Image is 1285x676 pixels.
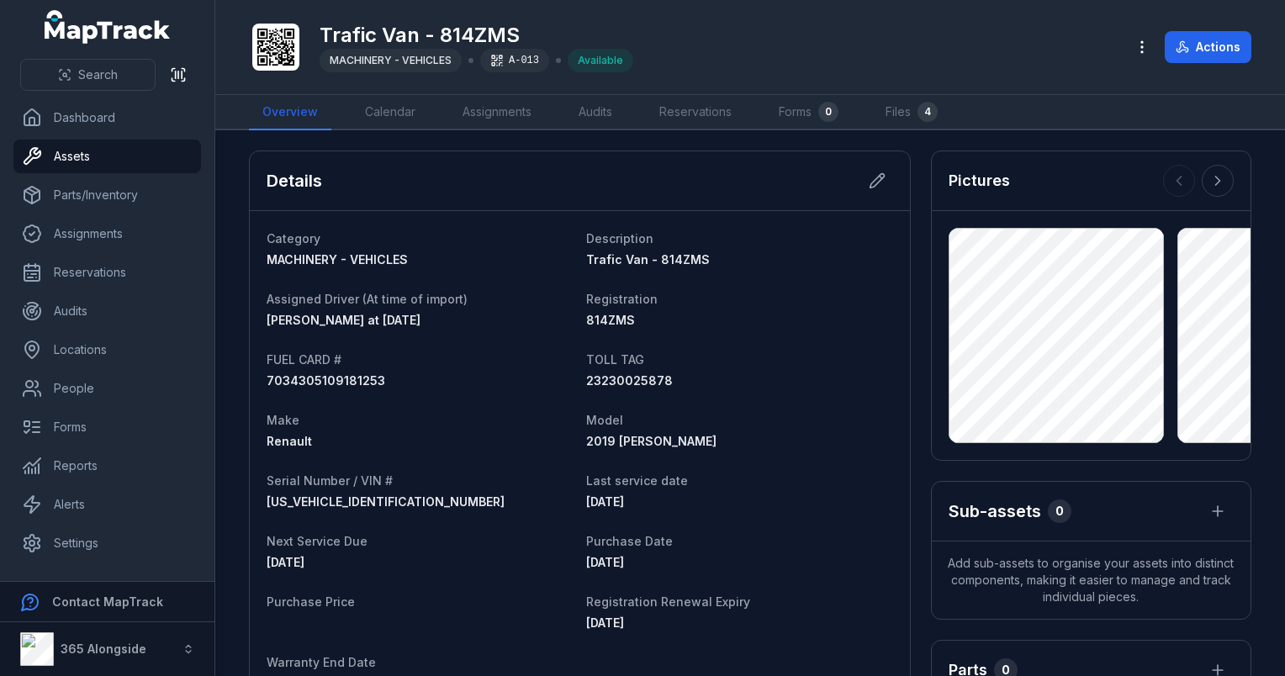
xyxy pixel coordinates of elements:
[586,473,688,488] span: Last service date
[586,594,750,609] span: Registration Renewal Expiry
[13,140,201,173] a: Assets
[586,494,624,509] span: [DATE]
[320,22,633,49] h1: Trafic Van - 814ZMS
[267,655,376,669] span: Warranty End Date
[818,102,838,122] div: 0
[586,252,710,267] span: Trafic Van - 814ZMS
[13,294,201,328] a: Audits
[13,333,201,367] a: Locations
[267,169,322,193] h2: Details
[352,95,429,130] a: Calendar
[586,292,658,306] span: Registration
[267,373,385,388] span: 7034305109181253
[267,555,304,569] time: 01/01/2026, 10:00:00 am
[267,555,304,569] span: [DATE]
[267,534,368,548] span: Next Service Due
[267,473,393,488] span: Serial Number / VIN #
[13,449,201,483] a: Reports
[917,102,938,122] div: 4
[1165,31,1251,63] button: Actions
[932,541,1251,619] span: Add sub-assets to organise your assets into distinct components, making it easier to manage and t...
[13,410,201,444] a: Forms
[586,534,673,548] span: Purchase Date
[949,499,1041,523] h2: Sub-assets
[267,313,420,327] span: [PERSON_NAME] at [DATE]
[267,413,299,427] span: Make
[13,178,201,212] a: Parts/Inventory
[20,59,156,91] button: Search
[267,352,341,367] span: FUEL CARD #
[267,231,320,246] span: Category
[13,526,201,560] a: Settings
[13,488,201,521] a: Alerts
[586,615,624,630] span: [DATE]
[13,217,201,251] a: Assignments
[267,594,355,609] span: Purchase Price
[586,555,624,569] time: 31/07/2019, 10:00:00 am
[586,231,653,246] span: Description
[646,95,745,130] a: Reservations
[586,494,624,509] time: 03/07/2025, 12:00:00 am
[13,372,201,405] a: People
[586,555,624,569] span: [DATE]
[586,413,623,427] span: Model
[765,95,852,130] a: Forms0
[61,642,146,656] strong: 365 Alongside
[1048,499,1071,523] div: 0
[330,54,452,66] span: MACHINERY - VEHICLES
[249,95,331,130] a: Overview
[52,594,163,609] strong: Contact MapTrack
[586,352,644,367] span: TOLL TAG
[267,434,312,448] span: Renault
[872,95,951,130] a: Files4
[586,313,635,327] span: 814ZMS
[480,49,549,72] div: A-013
[568,49,633,72] div: Available
[267,252,408,267] span: MACHINERY - VEHICLES
[78,66,118,83] span: Search
[267,494,505,509] span: [US_VEHICLE_IDENTIFICATION_NUMBER]
[267,292,468,306] span: Assigned Driver (At time of import)
[586,434,717,448] span: 2019 [PERSON_NAME]
[13,256,201,289] a: Reservations
[13,101,201,135] a: Dashboard
[586,615,624,630] time: 28/12/2025, 10:00:00 am
[45,10,171,44] a: MapTrack
[949,169,1010,193] h3: Pictures
[449,95,545,130] a: Assignments
[565,95,626,130] a: Audits
[586,373,673,388] span: 23230025878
